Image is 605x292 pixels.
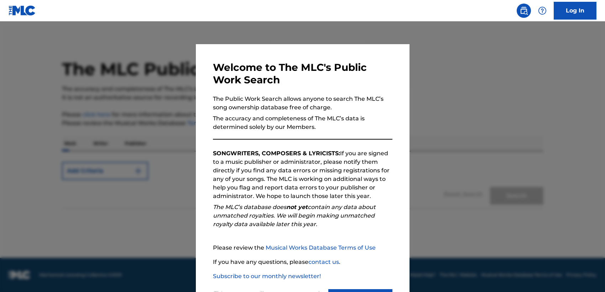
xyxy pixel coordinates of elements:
[213,61,392,86] h3: Welcome to The MLC's Public Work Search
[286,204,308,210] strong: not yet
[554,2,596,20] a: Log In
[266,244,376,251] a: Musical Works Database Terms of Use
[213,150,340,157] strong: SONGWRITERS, COMPOSERS & LYRICISTS:
[213,114,392,131] p: The accuracy and completeness of The MLC’s data is determined solely by our Members.
[308,259,339,265] a: contact us
[9,5,36,16] img: MLC Logo
[538,6,547,15] img: help
[213,149,392,200] p: If you are signed to a music publisher or administrator, please notify them directly if you find ...
[213,258,392,266] p: If you have any questions, please .
[213,95,392,112] p: The Public Work Search allows anyone to search The MLC’s song ownership database free of charge.
[517,4,531,18] a: Public Search
[535,4,549,18] div: Help
[213,244,392,252] p: Please review the
[520,6,528,15] img: search
[213,273,321,280] a: Subscribe to our monthly newsletter!
[213,204,376,228] em: The MLC’s database does contain any data about unmatched royalties. We will begin making unmatche...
